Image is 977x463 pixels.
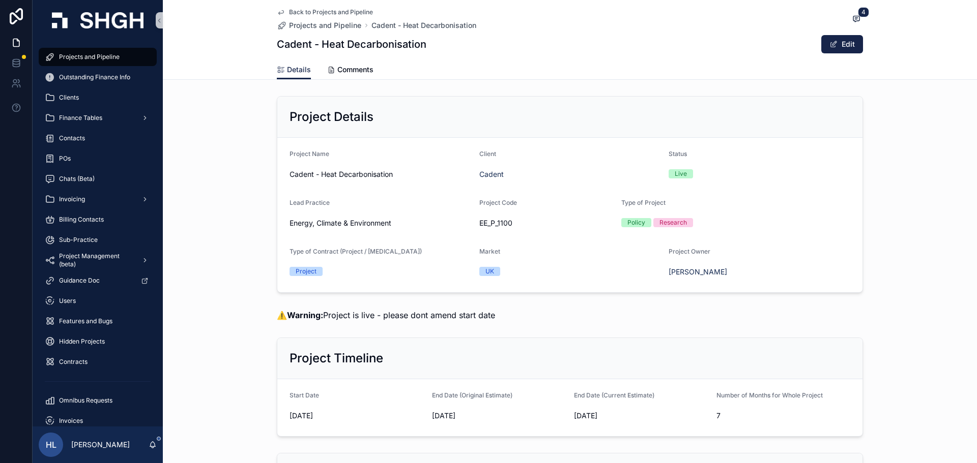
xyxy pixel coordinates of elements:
[327,60,373,81] a: Comments
[277,20,361,30] a: Projects and Pipeline
[669,248,710,255] span: Project Owner
[479,218,614,228] span: EE_P_1100
[290,199,330,206] span: Lead Practice
[287,310,323,320] strong: Warning:
[290,150,329,158] span: Project Name
[33,41,163,426] div: scrollable content
[59,134,85,142] span: Contacts
[59,195,85,203] span: Invoicing
[59,175,95,183] span: Chats (Beta)
[432,391,512,399] span: End Date (Original Estimate)
[59,94,79,102] span: Clients
[59,155,71,163] span: POs
[659,218,687,227] div: Research
[479,199,517,206] span: Project Code
[574,391,654,399] span: End Date (Current Estimate)
[39,170,157,188] a: Chats (Beta)
[627,218,645,227] div: Policy
[39,149,157,168] a: POs
[39,271,157,290] a: Guidance Doc
[39,129,157,147] a: Contacts
[39,109,157,127] a: Finance Tables
[59,53,120,61] span: Projects and Pipeline
[59,73,130,81] span: Outstanding Finance Info
[479,150,496,158] span: Client
[39,353,157,371] a: Contracts
[39,88,157,107] a: Clients
[432,411,566,421] span: [DATE]
[59,236,98,244] span: Sub-Practice
[59,396,112,405] span: Omnibus Requests
[669,150,687,158] span: Status
[858,7,869,17] span: 4
[59,337,105,346] span: Hidden Projects
[675,169,687,178] div: Live
[290,218,391,228] span: Energy, Climate & Environment
[59,297,76,305] span: Users
[479,248,500,255] span: Market
[39,48,157,66] a: Projects and Pipeline
[716,391,823,399] span: Number of Months for Whole Project
[485,267,494,276] div: UK
[337,65,373,75] span: Comments
[290,109,373,125] h2: Project Details
[277,60,311,80] a: Details
[290,391,319,399] span: Start Date
[821,35,863,53] button: Edit
[39,190,157,208] a: Invoicing
[621,199,666,206] span: Type of Project
[371,20,476,30] a: Cadent - Heat Decarbonisation
[39,251,157,269] a: Project Management (beta)
[296,267,317,276] div: Project
[277,8,373,16] a: Back to Projects and Pipeline
[290,350,383,366] h2: Project Timeline
[59,252,133,268] span: Project Management (beta)
[669,267,727,277] a: [PERSON_NAME]
[39,68,157,86] a: Outstanding Finance Info
[39,332,157,351] a: Hidden Projects
[39,231,157,249] a: Sub-Practice
[59,276,100,285] span: Guidance Doc
[290,248,422,255] span: Type of Contract (Project / [MEDICAL_DATA])
[39,412,157,430] a: Invoices
[290,411,424,421] span: [DATE]
[277,37,426,51] h1: Cadent - Heat Decarbonisation
[289,20,361,30] span: Projects and Pipeline
[716,411,851,421] span: 7
[39,391,157,410] a: Omnibus Requests
[39,210,157,229] a: Billing Contacts
[39,312,157,330] a: Features and Bugs
[46,439,56,451] span: HL
[574,411,708,421] span: [DATE]
[71,440,130,450] p: [PERSON_NAME]
[287,65,311,75] span: Details
[59,114,102,122] span: Finance Tables
[479,169,504,179] a: Cadent
[59,317,112,325] span: Features and Bugs
[59,215,104,224] span: Billing Contacts
[289,8,373,16] span: Back to Projects and Pipeline
[850,13,863,26] button: 4
[52,12,143,28] img: App logo
[59,417,83,425] span: Invoices
[39,292,157,310] a: Users
[59,358,88,366] span: Contracts
[290,169,471,179] span: Cadent - Heat Decarbonisation
[277,310,495,320] span: ⚠️ Project is live - please dont amend start date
